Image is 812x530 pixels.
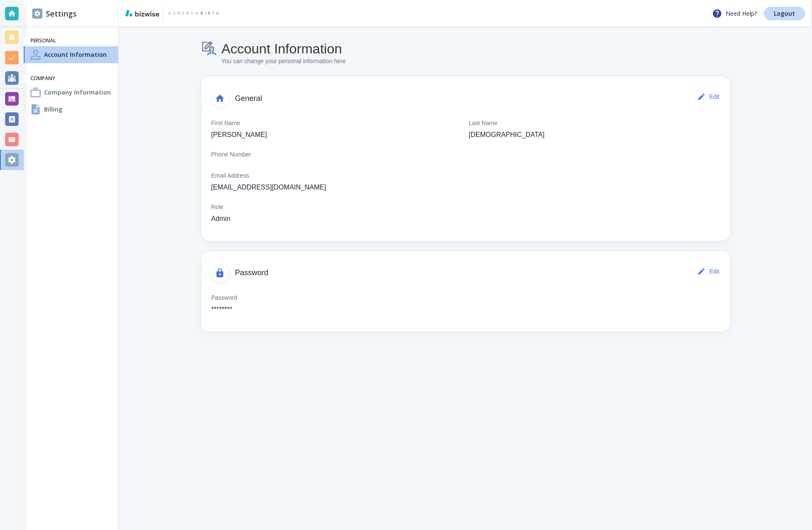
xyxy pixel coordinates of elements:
img: Asherah Birth [166,7,219,20]
span: Password [235,268,696,278]
p: Need Help? [712,8,757,19]
p: Logout [774,11,795,17]
span: General [235,94,696,103]
h2: Settings [32,8,77,20]
p: Last Name [469,119,498,128]
button: Edit [696,88,723,105]
a: Logout [764,7,805,20]
h4: Company Information [44,88,111,97]
h6: Personal [30,37,111,45]
img: Account Information [201,41,218,57]
a: BillingBilling [24,101,118,118]
h4: Account Information [44,50,107,59]
h4: Account Information [222,41,346,57]
p: First Name [211,119,240,128]
p: Email Address [211,171,249,181]
p: Password [211,293,237,303]
button: Edit [696,263,723,280]
p: Role [211,203,224,212]
p: [PERSON_NAME] [211,130,267,140]
p: Admin [211,214,230,224]
p: [DEMOGRAPHIC_DATA] [469,130,545,140]
p: [EMAIL_ADDRESS][DOMAIN_NAME] [211,182,326,192]
a: Company InformationCompany Information [24,84,118,101]
h4: Billing [44,105,62,114]
p: You can change your personal information here [222,57,346,66]
p: Phone Number [211,150,251,159]
a: Account InformationAccount Information [24,46,118,63]
img: bizwise [125,10,159,17]
img: DashboardSidebarSettings.svg [32,8,42,19]
h6: Company [30,75,111,82]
